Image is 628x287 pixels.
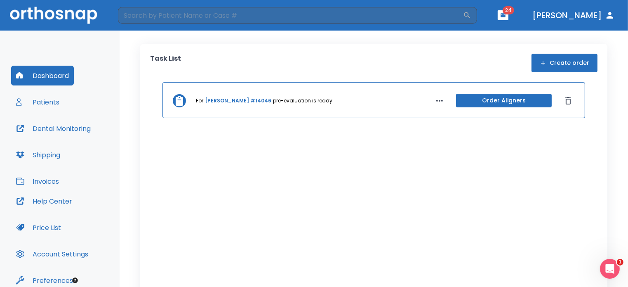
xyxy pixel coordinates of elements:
[456,94,552,107] button: Order Aligners
[600,259,620,279] iframe: Intercom live chat
[196,97,203,104] p: For
[71,277,79,284] div: Tooltip anchor
[11,66,74,85] button: Dashboard
[562,94,575,107] button: Dismiss
[150,54,181,72] p: Task List
[529,8,618,23] button: [PERSON_NAME]
[11,244,93,264] button: Account Settings
[10,7,97,24] img: Orthosnap
[11,145,65,165] button: Shipping
[11,119,96,138] button: Dental Monitoring
[118,7,463,24] input: Search by Patient Name or Case #
[617,259,623,266] span: 1
[11,92,64,112] button: Patients
[273,97,332,104] p: pre-evaluation is ready
[11,171,64,191] button: Invoices
[205,97,271,104] a: [PERSON_NAME] #14046
[11,191,77,211] button: Help Center
[11,218,66,237] button: Price List
[532,54,597,72] button: Create order
[503,6,514,14] span: 24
